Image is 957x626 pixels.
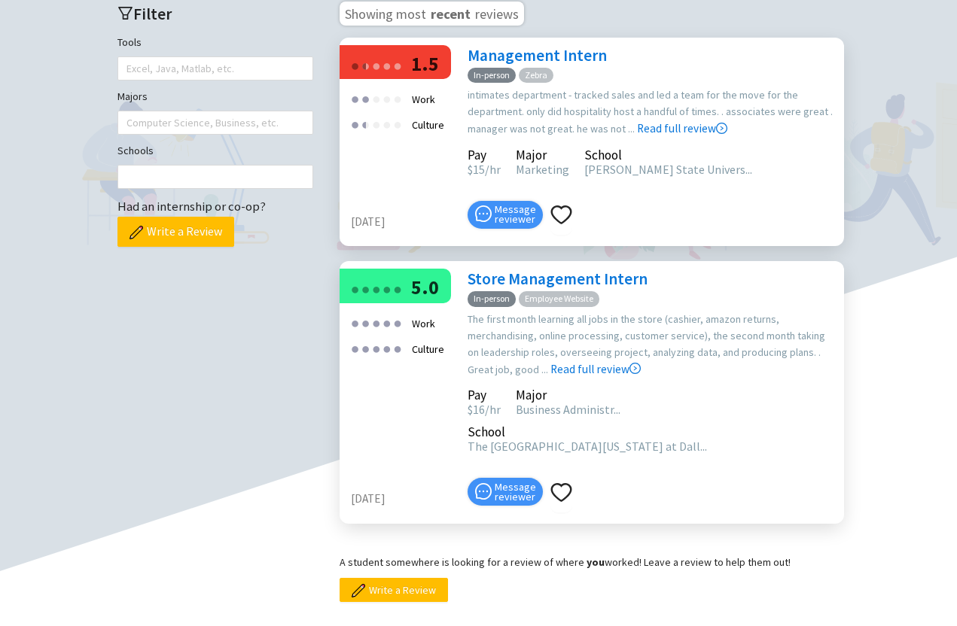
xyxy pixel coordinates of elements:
div: Major [516,390,620,400]
div: ● [372,277,381,300]
span: 16 [468,402,485,417]
label: Majors [117,88,148,105]
div: ● [351,336,360,360]
b: you [587,555,605,569]
div: [DATE] [351,490,460,508]
span: right-circle [629,363,641,374]
img: pencil.png [352,584,365,597]
span: In-person [468,68,516,84]
span: heart [550,204,572,226]
div: ● [361,53,370,77]
span: $ [468,162,473,177]
span: /hr [485,402,501,417]
span: Message reviewer [495,482,536,502]
div: ● [361,87,370,110]
span: recent [429,3,472,21]
span: message [475,483,492,500]
span: 15 [468,162,485,177]
span: 1.5 [411,51,439,76]
div: ● [372,336,381,360]
div: ● [351,277,360,300]
div: ● [372,53,381,77]
div: ● [372,112,381,135]
span: Message reviewer [495,205,536,224]
div: ● [382,277,392,300]
div: ● [382,53,392,77]
div: ● [372,311,381,334]
div: Pay [468,150,501,160]
div: intimates department - tracked sales and led a team for the move for the department. only did hos... [468,87,837,138]
div: ● [351,53,360,77]
div: ● [361,112,366,135]
div: ● [393,87,402,110]
div: School [468,427,707,437]
div: ● [351,112,360,135]
div: ● [372,87,381,110]
div: ● [382,112,392,135]
div: Culture [407,112,449,138]
span: message [475,205,492,222]
span: Write a Review [147,222,222,241]
span: filter [117,5,133,21]
span: The [GEOGRAPHIC_DATA][US_STATE] at Dall... [468,439,707,454]
span: Business Administr... [516,402,620,417]
span: Write a Review [369,582,436,598]
label: Schools [117,142,154,159]
div: ● [393,53,402,77]
div: ● [382,87,392,110]
button: Write a Review [117,217,234,247]
div: Major [516,150,569,160]
div: Pay [468,390,501,400]
div: School [584,150,752,160]
span: In-person [468,291,516,307]
div: Culture [407,336,449,362]
span: Zebra [519,68,553,84]
div: ● [393,277,402,300]
span: 5.0 [411,275,439,299]
img: pencil.png [130,226,143,239]
a: Read full review [637,46,727,135]
div: ● [361,112,370,135]
div: Work [407,311,440,336]
label: Tools [117,34,142,50]
button: Write a Review [340,578,448,602]
a: Store Management Intern [468,269,648,289]
span: Marketing [516,162,569,177]
div: ● [351,87,360,110]
div: ● [393,336,402,360]
div: ● [382,311,392,334]
div: The first month learning all jobs in the store (cashier, amazon returns, merchandising, online pr... [468,311,837,378]
a: Management Intern [468,45,607,65]
span: Employee Website [519,291,599,307]
div: ● [361,53,366,77]
h2: Filter [117,2,313,26]
span: heart [550,482,572,503]
div: ● [393,112,402,135]
input: Tools [126,59,130,77]
span: Had an internship or co-op? [117,198,266,214]
div: ● [351,311,360,334]
a: Read full review [550,287,641,376]
div: [DATE] [351,213,460,231]
span: /hr [485,162,501,177]
p: A student somewhere is looking for a review of where worked! Leave a review to help them out! [340,554,844,570]
div: Work [407,87,440,112]
div: ● [393,311,402,334]
span: right-circle [716,123,727,134]
div: ● [361,311,370,334]
h3: Showing most reviews [340,2,524,26]
div: ● [361,277,370,300]
span: [PERSON_NAME] State Univers... [584,162,752,177]
div: ● [361,336,370,360]
div: ● [382,336,392,360]
span: $ [468,402,473,417]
